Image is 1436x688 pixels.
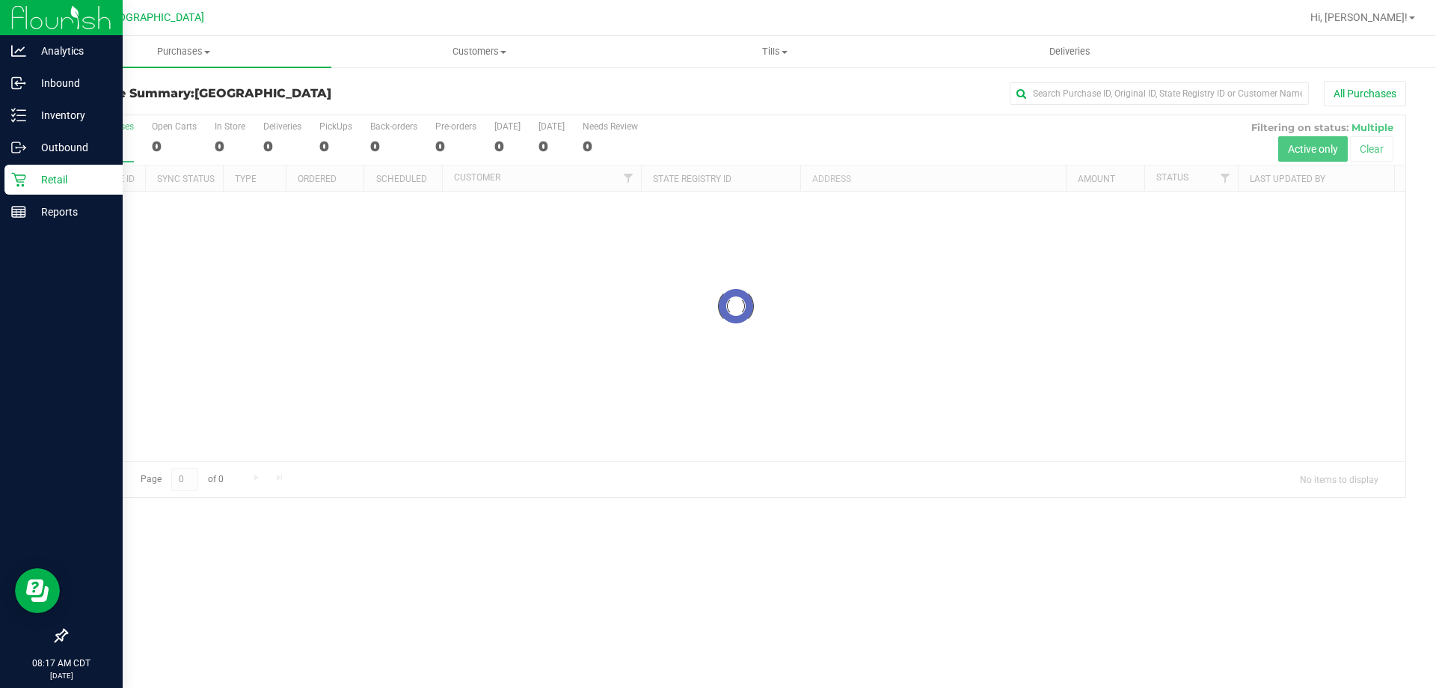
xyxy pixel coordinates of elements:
a: Customers [331,36,627,67]
inline-svg: Inbound [11,76,26,91]
a: Purchases [36,36,331,67]
span: Customers [332,45,626,58]
p: Retail [26,171,116,189]
inline-svg: Inventory [11,108,26,123]
button: All Purchases [1324,81,1406,106]
span: Deliveries [1029,45,1111,58]
p: Outbound [26,138,116,156]
iframe: Resource center [15,568,60,613]
p: 08:17 AM CDT [7,657,116,670]
p: Inventory [26,106,116,124]
inline-svg: Outbound [11,140,26,155]
a: Tills [627,36,922,67]
span: Tills [628,45,921,58]
a: Deliveries [922,36,1218,67]
p: Analytics [26,42,116,60]
span: [GEOGRAPHIC_DATA] [194,86,331,100]
p: [DATE] [7,670,116,681]
inline-svg: Reports [11,204,26,219]
p: Inbound [26,74,116,92]
p: Reports [26,203,116,221]
inline-svg: Retail [11,172,26,187]
span: Hi, [PERSON_NAME]! [1310,11,1408,23]
inline-svg: Analytics [11,43,26,58]
input: Search Purchase ID, Original ID, State Registry ID or Customer Name... [1010,82,1309,105]
span: Purchases [36,45,331,58]
h3: Purchase Summary: [66,87,512,100]
span: [GEOGRAPHIC_DATA] [102,11,204,24]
